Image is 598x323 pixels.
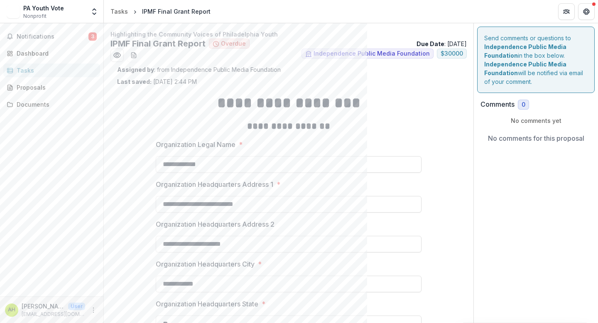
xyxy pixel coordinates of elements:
span: $ 30000 [441,50,463,57]
a: Tasks [3,64,100,77]
button: Preview 6506d3cb-0cb9-4ba2-831d-8a946b363220.pdf [110,49,124,62]
p: Organization Headquarters City [156,259,255,269]
p: Organization Legal Name [156,139,235,149]
strong: Last saved: [117,78,152,85]
p: : from Independence Public Media Foundation [117,65,460,74]
p: : [DATE] [417,39,467,48]
button: Open entity switcher [88,3,100,20]
button: More [88,305,98,315]
h2: IPMF Final Grant Report [110,39,206,49]
strong: Due Date [417,40,444,47]
p: Organization Headquarters Address 2 [156,219,274,229]
p: No comments yet [480,116,591,125]
span: 0 [522,101,525,108]
p: No comments for this proposal [488,133,584,143]
nav: breadcrumb [107,5,214,17]
strong: Assigned by [117,66,154,73]
strong: Independence Public Media Foundation [484,61,566,76]
span: Nonprofit [23,12,47,20]
p: Organization Headquarters Address 1 [156,179,273,189]
p: User [68,303,85,310]
button: Partners [558,3,575,20]
img: PA Youth Vote [7,5,20,18]
strong: Independence Public Media Foundation [484,43,566,59]
div: Proposals [17,83,93,92]
p: [PERSON_NAME] [22,302,65,311]
a: Tasks [107,5,131,17]
div: Tasks [17,66,93,75]
div: PA Youth Vote [23,4,64,12]
button: Get Help [578,3,595,20]
span: 3 [88,32,97,41]
span: Overdue [221,40,246,47]
div: IPMF Final Grant Report [142,7,211,16]
span: Notifications [17,33,88,40]
div: Angelique Hinton [8,307,15,313]
p: Highlighting the Community Voices of Philadelphia Youth [110,30,467,39]
a: Documents [3,98,100,111]
div: Send comments or questions to in the box below. will be notified via email of your comment. [477,27,595,93]
p: Organization Headquarters State [156,299,258,309]
span: Independence Public Media Foundation [314,50,430,57]
p: [DATE] 2:44 PM [117,77,197,86]
p: [EMAIL_ADDRESS][DOMAIN_NAME] [22,311,85,318]
div: Tasks [110,7,128,16]
div: Documents [17,100,93,109]
button: download-word-button [127,49,140,62]
div: Dashboard [17,49,93,58]
a: Proposals [3,81,100,94]
button: Notifications3 [3,30,100,43]
a: Dashboard [3,46,100,60]
h2: Comments [480,100,515,108]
